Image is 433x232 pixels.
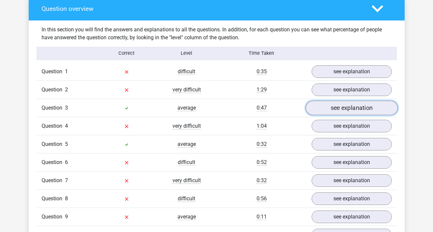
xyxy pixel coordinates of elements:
span: 0:11 [257,214,267,220]
a: see explanation [312,120,392,132]
div: Time Taken [216,50,306,57]
a: see explanation [312,65,392,78]
span: Question [42,122,65,130]
span: 1 [65,68,68,75]
div: Level [157,50,217,57]
span: Question [42,104,65,112]
span: 0:32 [257,141,267,148]
span: very difficult [172,177,201,184]
a: see explanation [312,138,392,150]
span: Question [42,68,65,76]
a: see explanation [312,156,392,169]
span: 4 [65,123,68,129]
span: very difficult [172,123,201,129]
span: 0:52 [257,159,267,166]
span: average [177,105,196,111]
span: Question [42,86,65,94]
span: 9 [65,214,68,220]
div: Correct [97,50,157,57]
span: 1:29 [257,86,267,93]
span: 5 [65,141,68,147]
span: average [177,214,196,220]
span: 8 [65,195,68,202]
span: Question [42,177,65,184]
span: 2 [65,86,68,93]
span: 0:35 [257,68,267,75]
span: difficult [178,159,195,166]
span: 0:56 [257,195,267,202]
div: In this section you will find the answers and explanations to all the questions. In addition, for... [37,26,397,42]
h4: Question overview [42,5,362,13]
span: 6 [65,159,68,165]
span: Question [42,140,65,148]
span: difficult [178,195,195,202]
a: see explanation [312,211,392,223]
span: Question [42,158,65,166]
span: 3 [65,105,68,111]
span: very difficult [172,86,201,93]
span: average [177,141,196,148]
span: 0:47 [257,105,267,111]
a: see explanation [312,192,392,205]
span: Question [42,195,65,203]
a: see explanation [312,174,392,187]
a: see explanation [312,83,392,96]
span: 1:04 [257,123,267,129]
span: difficult [178,68,195,75]
span: 0:32 [257,177,267,184]
a: see explanation [305,101,397,115]
span: Question [42,213,65,221]
span: 7 [65,177,68,183]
